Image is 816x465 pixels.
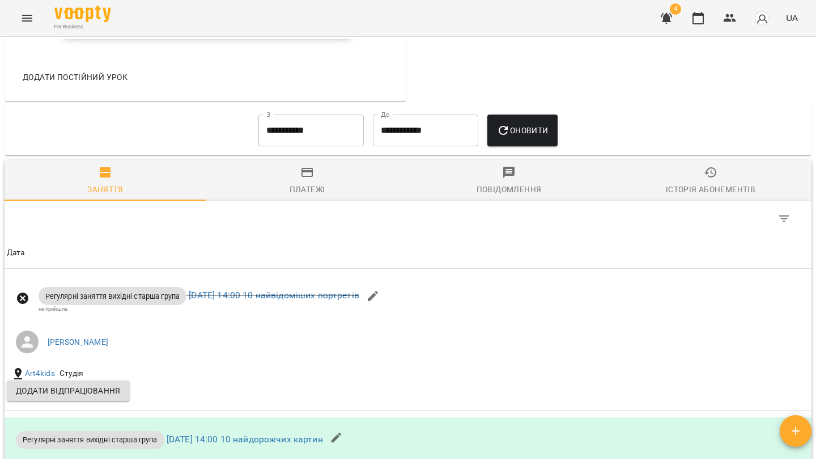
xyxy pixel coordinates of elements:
span: Додати відпрацювання [16,384,121,398]
div: Платежі [290,183,325,196]
span: For Business [54,23,111,31]
a: [DATE] 14:00 10 найдорожчих картин [167,434,323,445]
button: Додати відпрацювання [7,381,130,401]
span: Регулярні заняття вихідні старша група [39,291,187,302]
img: Voopty Logo [54,6,111,22]
a: [DATE] 14:00 10 найвідоміших портретів [189,290,359,301]
button: Фільтр [771,205,798,232]
span: Регулярні заняття вихідні старша група [16,434,164,445]
a: [PERSON_NAME] [48,337,108,348]
span: Дата [7,246,809,260]
div: Sort [7,246,25,260]
span: Оновити [496,124,548,137]
a: Art4kids [25,368,55,379]
button: Menu [14,5,41,32]
div: Студія [57,366,86,382]
div: Table Toolbar [5,201,811,237]
button: Оновити [487,115,557,146]
div: не прийшла [39,305,359,312]
span: 4 [670,3,681,15]
button: Додати постійний урок [18,67,132,87]
button: UA [781,7,802,28]
img: avatar_s.png [754,10,770,26]
span: UA [786,12,798,24]
div: Заняття [87,183,124,196]
span: Додати постійний урок [23,70,127,84]
div: Дата [7,246,25,260]
div: Історія абонементів [666,183,755,196]
div: Повідомлення [477,183,542,196]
